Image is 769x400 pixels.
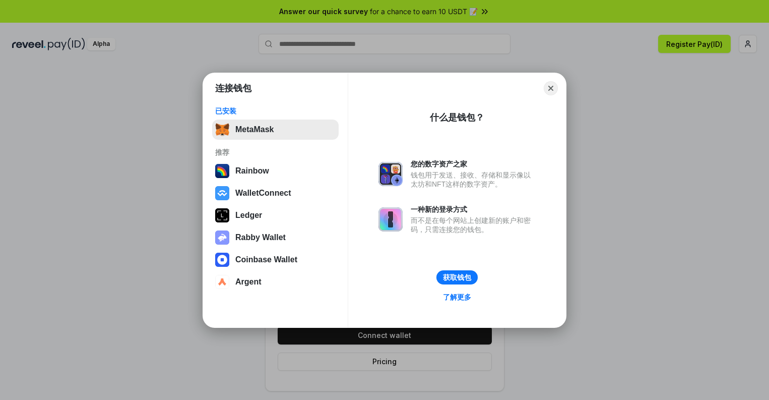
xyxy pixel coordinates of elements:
div: 您的数字资产之家 [411,159,536,168]
img: svg+xml,%3Csvg%20xmlns%3D%22http%3A%2F%2Fwww.w3.org%2F2000%2Fsvg%22%20fill%3D%22none%22%20viewBox... [378,207,403,232]
img: svg+xml,%3Csvg%20width%3D%2228%22%20height%3D%2228%22%20viewBox%3D%220%200%2028%2028%22%20fill%3D... [215,275,229,289]
div: 了解更多 [443,293,471,302]
div: Argent [235,277,262,287]
img: svg+xml,%3Csvg%20xmlns%3D%22http%3A%2F%2Fwww.w3.org%2F2000%2Fsvg%22%20fill%3D%22none%22%20viewBox... [215,231,229,245]
button: Coinbase Wallet [212,250,339,270]
img: svg+xml,%3Csvg%20width%3D%2228%22%20height%3D%2228%22%20viewBox%3D%220%200%2028%2028%22%20fill%3D... [215,253,229,267]
img: svg+xml,%3Csvg%20width%3D%2228%22%20height%3D%2228%22%20viewBox%3D%220%200%2028%2028%22%20fill%3D... [215,186,229,200]
button: 获取钱包 [436,270,478,284]
div: MetaMask [235,125,274,134]
div: 已安装 [215,106,336,116]
button: Rabby Wallet [212,227,339,248]
a: 了解更多 [437,291,477,304]
button: WalletConnect [212,183,339,203]
div: Coinbase Wallet [235,255,297,264]
img: svg+xml,%3Csvg%20fill%3D%22none%22%20height%3D%2233%22%20viewBox%3D%220%200%2035%2033%22%20width%... [215,123,229,137]
button: Close [544,81,558,95]
div: 什么是钱包？ [430,111,484,124]
button: Argent [212,272,339,292]
img: svg+xml,%3Csvg%20width%3D%22120%22%20height%3D%22120%22%20viewBox%3D%220%200%20120%20120%22%20fil... [215,164,229,178]
button: MetaMask [212,120,339,140]
div: Ledger [235,211,262,220]
div: Rainbow [235,166,269,176]
button: Ledger [212,205,339,225]
img: svg+xml,%3Csvg%20xmlns%3D%22http%3A%2F%2Fwww.w3.org%2F2000%2Fsvg%22%20width%3D%2228%22%20height%3... [215,208,229,222]
div: 推荐 [215,148,336,157]
div: 钱包用于发送、接收、存储和显示像以太坊和NFT这样的数字资产。 [411,170,536,189]
h1: 连接钱包 [215,82,251,94]
div: WalletConnect [235,189,291,198]
button: Rainbow [212,161,339,181]
div: 而不是在每个网站上创建新的账户和密码，只需连接您的钱包。 [411,216,536,234]
div: 获取钱包 [443,273,471,282]
div: Rabby Wallet [235,233,286,242]
img: svg+xml,%3Csvg%20xmlns%3D%22http%3A%2F%2Fwww.w3.org%2F2000%2Fsvg%22%20fill%3D%22none%22%20viewBox... [378,162,403,186]
div: 一种新的登录方式 [411,205,536,214]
